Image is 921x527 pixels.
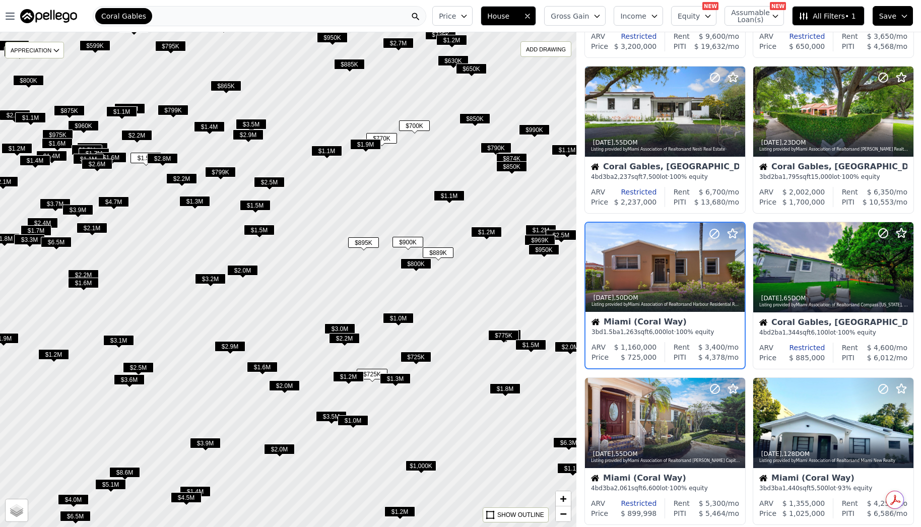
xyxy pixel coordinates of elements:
[311,146,342,160] div: $1.1M
[759,147,908,153] div: Listing provided by Miami Association of Realtors and [PERSON_NAME] Realty Services, Inc.
[62,205,93,215] span: $3.9M
[147,153,178,164] span: $2.8M
[434,190,465,205] div: $1.1M
[54,105,85,120] div: $875K
[311,146,342,156] span: $1.1M
[546,230,576,244] div: $2.5M
[544,6,606,26] button: Gross Gain
[68,278,99,292] div: $1.6M
[106,106,137,117] span: $1.1M
[436,35,467,49] div: $1.2M
[496,153,527,164] span: $874K
[867,32,894,40] span: $ 3,650
[350,139,381,154] div: $1.9M
[674,352,686,362] div: PITI
[799,11,856,21] span: All Filters • 1
[773,343,825,353] div: Restricted
[761,295,782,302] time: 2025-07-31 15:24
[121,130,152,141] span: $2.2M
[179,196,210,211] div: $1.3M
[591,163,739,173] div: Coral Gables, [GEOGRAPHIC_DATA]
[490,330,521,344] div: $849K
[103,335,134,350] div: $3.1M
[811,173,832,180] span: 15,000
[438,55,469,66] span: $630K
[123,362,154,377] div: $2.5M
[690,342,739,352] div: /mo
[674,31,690,41] div: Rent
[584,222,745,370] a: [DATE],50DOMListing provided byMiami Association of Realtorsand Harbour Residential Realty LLCHou...
[96,152,126,167] div: $1.6M
[42,129,73,140] span: $975K
[605,187,656,197] div: Restricted
[68,120,99,131] span: $960K
[121,130,152,145] div: $2.2M
[867,188,894,196] span: $ 6,350
[690,187,739,197] div: /mo
[233,129,264,144] div: $2.9M
[456,63,487,78] div: $650K
[854,41,907,51] div: /mo
[236,119,267,129] span: $3.5M
[858,343,907,353] div: /mo
[591,147,740,153] div: Listing provided by Miami Association of Realtors and Nesti Real Estate
[591,302,740,308] div: Listing provided by Miami Association of Realtors and Harbour Residential Realty LLC
[591,342,606,352] div: ARV
[519,124,550,135] span: $990K
[118,22,149,33] span: $749K
[38,349,69,360] span: $1.2M
[686,352,739,362] div: /mo
[15,112,46,127] div: $1.1M
[456,63,487,74] span: $650K
[348,237,379,252] div: $895K
[698,343,725,351] span: $ 3,400
[324,323,355,338] div: $3.0M
[759,187,773,197] div: ARV
[194,121,225,132] span: $1.4M
[236,119,267,134] div: $3.5M
[166,173,197,188] div: $2.2M
[40,199,71,213] div: $3.7M
[584,66,745,214] a: [DATE],55DOMListing provided byMiami Association of Realtorsand Nesti Real EstateHouseCoral Gable...
[789,42,825,50] span: $ 650,000
[401,258,431,269] span: $800K
[383,38,414,48] span: $2.7M
[591,187,605,197] div: ARV
[350,139,381,150] span: $1.9M
[4,46,35,61] div: $770K
[41,237,72,247] span: $6.5M
[423,247,453,258] span: $889K
[591,294,740,302] div: , 50 DOM
[62,205,93,219] div: $3.9M
[329,333,360,348] div: $2.2M
[98,196,129,207] span: $4.7M
[552,145,582,155] span: $1.1M
[792,6,864,26] button: All Filters• 1
[211,81,241,95] div: $865K
[519,124,550,139] div: $990K
[620,328,637,336] span: 1,263
[782,198,825,206] span: $ 1,700,000
[674,41,686,51] div: PITI
[15,112,46,123] span: $1.1M
[591,352,609,362] div: Price
[20,155,50,170] div: $1.4M
[36,151,67,161] span: $1.4M
[80,40,110,51] span: $599K
[2,143,32,158] div: $1.2M
[842,197,854,207] div: PITI
[515,340,546,350] span: $1.5M
[674,187,690,197] div: Rent
[357,369,387,379] span: $725K
[392,237,423,251] div: $900K
[546,230,576,240] span: $2.5M
[782,329,800,336] span: 1,344
[333,371,364,386] div: $1.2M
[490,330,521,340] span: $849K
[82,159,112,169] span: $2.6M
[731,9,763,23] span: Assumable Loan(s)
[699,32,726,40] span: $ 9,600
[20,155,50,166] span: $1.4M
[591,139,740,147] div: , 55 DOM
[399,120,430,131] span: $700K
